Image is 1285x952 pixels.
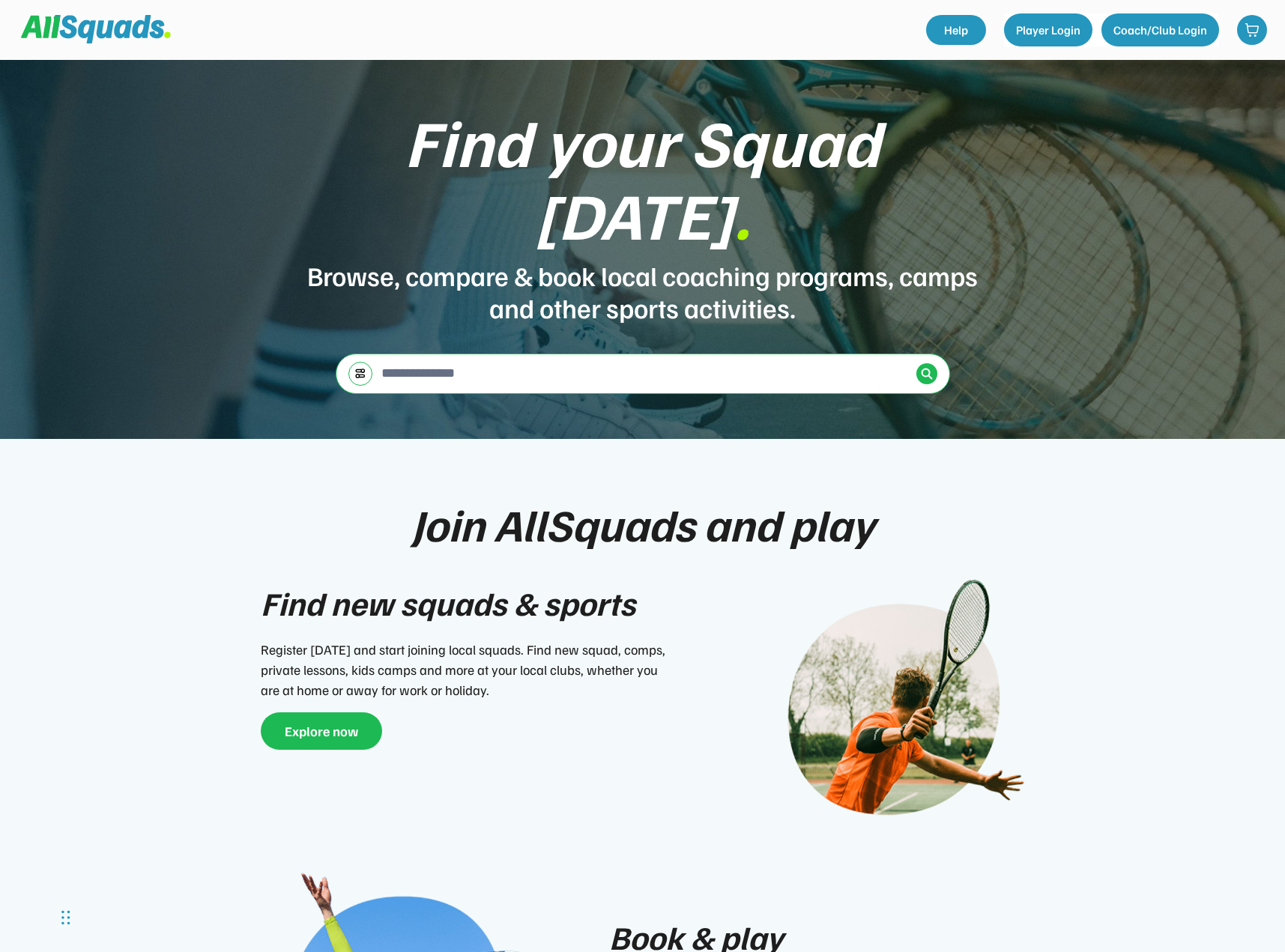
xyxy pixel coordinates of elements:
button: Player Login [1004,13,1092,46]
div: Join AllSquads and play [411,499,874,548]
font: . [734,172,750,255]
img: Icon%20%2838%29.svg [921,368,933,380]
div: Browse, compare & book local coaching programs, camps and other sports activities. [306,259,980,324]
button: Coach/Club Login [1101,13,1219,46]
a: Help [926,15,986,45]
div: Find your Squad [DATE] [306,105,980,250]
div: Register [DATE] and start joining local squads. Find new squad, comps, private lessons, kids camp... [261,640,673,700]
img: Squad%20Logo.svg [21,15,171,43]
img: shopping-cart-01%20%281%29.svg [1245,22,1260,37]
img: settings-03.svg [354,368,366,379]
button: Explore now [261,712,382,750]
div: Find new squads & sports [261,578,635,628]
img: Join-play-1.png [763,578,1025,840]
